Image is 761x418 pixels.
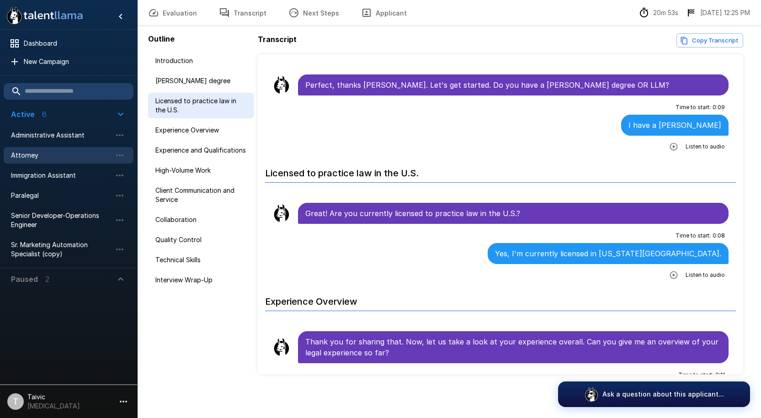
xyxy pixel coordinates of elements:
div: Client Communication and Service [148,182,254,208]
div: The time between starting and completing the interview [639,7,678,18]
b: Outline [148,34,175,43]
p: I have a [PERSON_NAME] [628,120,721,131]
span: 0 : 09 [713,103,725,112]
span: Introduction [155,56,247,65]
div: High-Volume Work [148,162,254,179]
div: Interview Wrap-Up [148,272,254,288]
div: The date and time when the interview was completed [686,7,750,18]
b: Transcript [258,35,297,44]
p: Perfect, thanks [PERSON_NAME]. Let's get started. Do you have a [PERSON_NAME] degree OR LLM? [305,79,721,90]
span: 0 : 08 [713,231,725,240]
span: Time to start : [676,103,711,112]
h6: Experience Overview [265,287,736,311]
p: Thank you for sharing that. Now, let us take a look at your experience overall. Can you give me a... [305,336,721,358]
img: llama_clean.png [272,204,291,222]
span: Listen to audio [686,142,725,151]
div: Introduction [148,53,254,69]
div: Licensed to practice law in the U.S. [148,93,254,118]
div: Experience Overview [148,122,254,138]
div: [PERSON_NAME] degree [148,73,254,89]
img: llama_clean.png [272,76,291,94]
div: Experience and Qualifications [148,142,254,159]
button: Ask a question about this applicant... [558,381,750,407]
p: Ask a question about this applicant... [602,390,724,399]
p: [DATE] 12:25 PM [700,8,750,17]
div: Quality Control [148,232,254,248]
div: Collaboration [148,212,254,228]
span: Listen to audio [686,270,725,280]
p: Great! Are you currently licensed to practice law in the U.S.? [305,208,721,219]
span: Quality Control [155,235,247,244]
img: logo_glasses@2x.png [584,387,599,402]
span: Technical Skills [155,255,247,265]
span: Time to start : [678,370,713,380]
p: Yes, I'm currently licensed in [US_STATE][GEOGRAPHIC_DATA]. [495,248,721,259]
span: [PERSON_NAME] degree [155,76,247,85]
div: Technical Skills [148,252,254,268]
span: Licensed to practice law in the U.S. [155,96,247,115]
span: Client Communication and Service [155,186,247,204]
button: Copy transcript [676,33,743,48]
span: 0 : 11 [715,370,725,380]
span: Experience and Qualifications [155,146,247,155]
span: High-Volume Work [155,166,247,175]
img: llama_clean.png [272,338,291,356]
span: Collaboration [155,215,247,224]
h6: Licensed to practice law in the U.S. [265,159,736,183]
span: Time to start : [676,231,711,240]
span: Interview Wrap-Up [155,275,247,285]
span: Experience Overview [155,126,247,135]
p: 20m 53s [653,8,678,17]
